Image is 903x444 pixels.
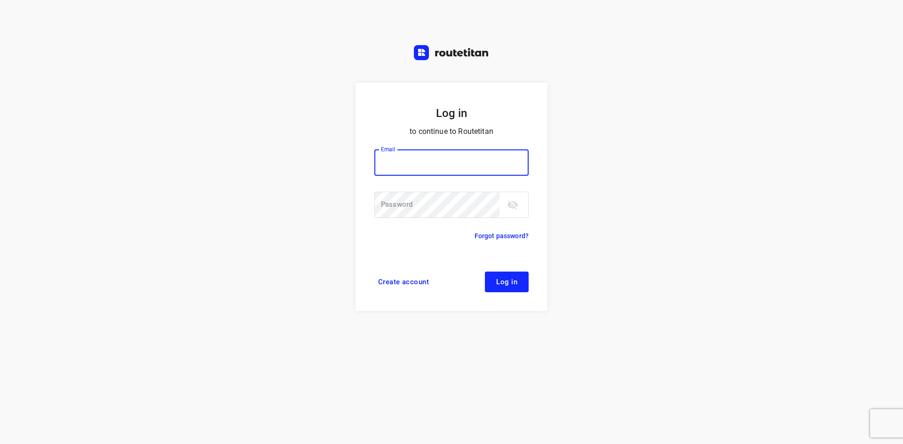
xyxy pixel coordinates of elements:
[503,195,522,214] button: toggle password visibility
[378,278,429,286] span: Create account
[374,125,529,138] p: to continue to Routetitan
[374,105,529,121] h5: Log in
[475,230,529,241] a: Forgot password?
[485,272,529,292] button: Log in
[374,272,433,292] a: Create account
[414,45,489,62] a: Routetitan
[496,278,517,286] span: Log in
[414,45,489,60] img: Routetitan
